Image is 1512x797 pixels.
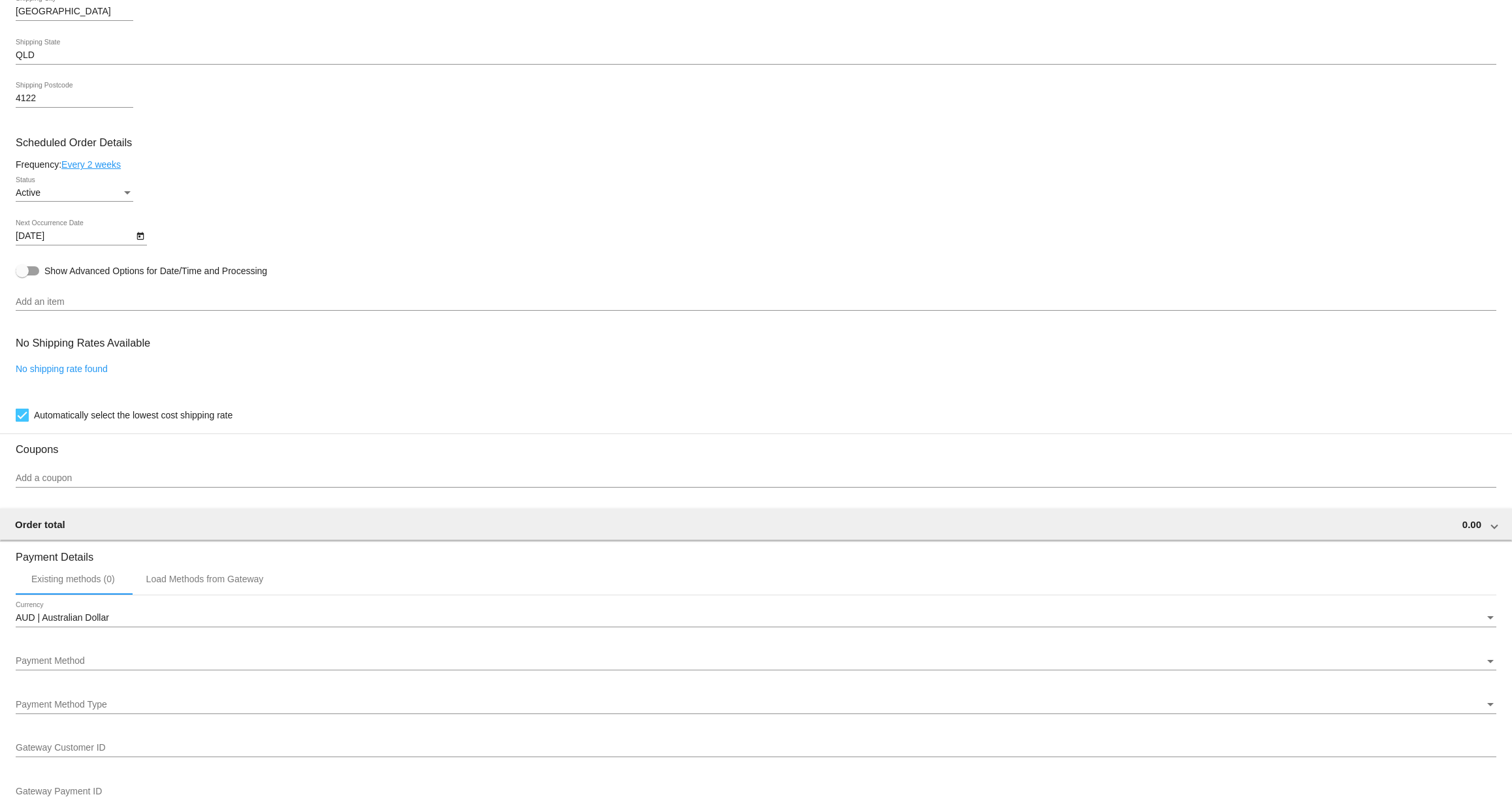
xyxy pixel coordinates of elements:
mat-select: Status [16,188,133,198]
input: Shipping City [16,7,133,17]
h3: Scheduled Order Details [16,136,1496,149]
h3: No Shipping Rates Available [16,329,150,357]
h3: Payment Details [16,541,1496,563]
div: Load Methods from Gateway [146,574,264,584]
span: AUD | Australian Dollar [16,612,109,623]
input: Gateway Payment ID [16,787,1496,797]
div: Existing methods (0) [31,574,115,584]
input: Add an item [16,297,1496,307]
span: 0.00 [1462,519,1481,530]
mat-select: Currency [16,613,1496,623]
mat-select: Payment Method Type [16,700,1496,710]
a: No shipping rate found [16,364,108,374]
input: Shipping Postcode [16,93,133,104]
h3: Coupons [16,433,1496,456]
input: Shipping State [16,50,1496,61]
span: Show Advanced Options for Date/Time and Processing [44,264,267,277]
span: Active [16,187,40,198]
div: Frequency: [16,159,1496,170]
span: Automatically select the lowest cost shipping rate [34,407,233,423]
span: Payment Method [16,655,85,666]
span: Payment Method Type [16,699,107,710]
input: Next Occurrence Date [16,231,133,242]
mat-select: Payment Method [16,656,1496,666]
input: Gateway Customer ID [16,743,1496,753]
a: Every 2 weeks [61,159,121,170]
span: Order total [15,519,65,530]
button: Open calendar [133,228,147,242]
input: Add a coupon [16,473,1496,484]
